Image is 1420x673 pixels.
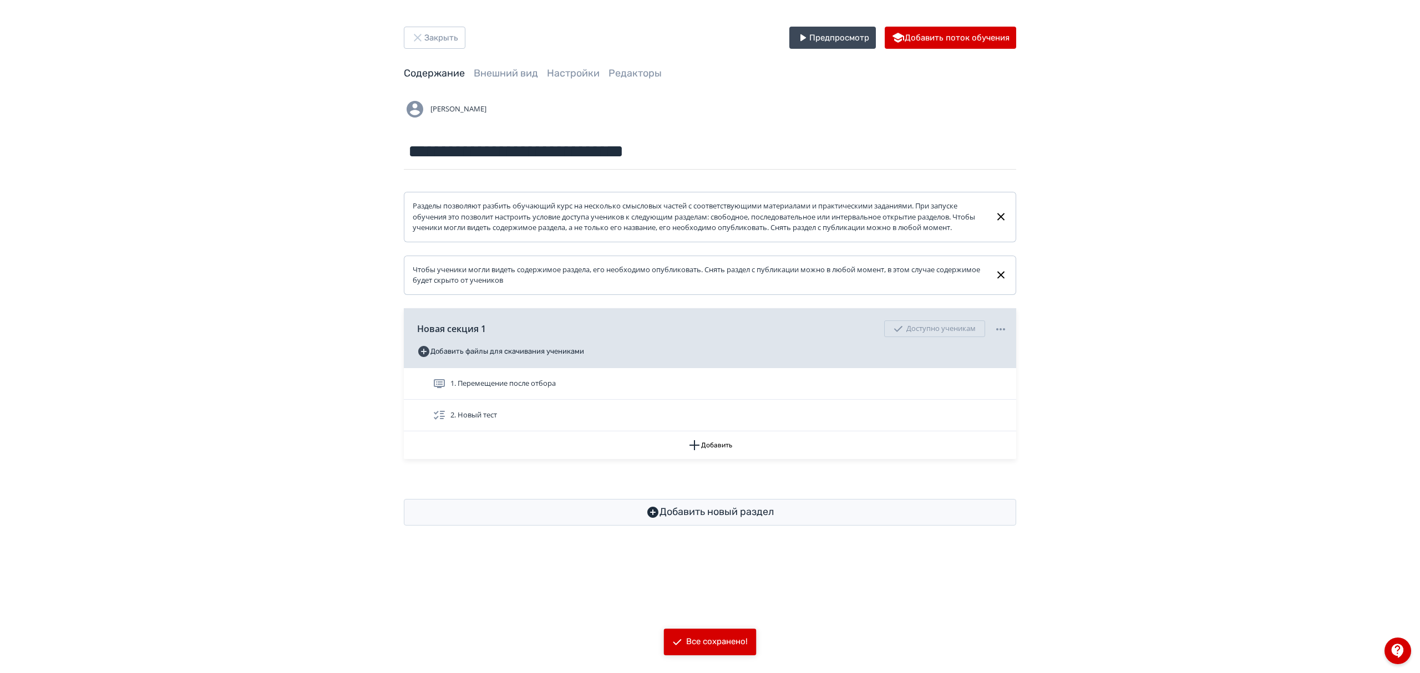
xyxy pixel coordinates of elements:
button: Добавить файлы для скачивания учениками [417,343,584,360]
button: Закрыть [404,27,465,49]
button: Добавить [404,431,1016,459]
button: Добавить новый раздел [404,499,1016,526]
div: 1. Перемещение после отбора [404,368,1016,400]
a: Настройки [547,67,600,79]
span: [PERSON_NAME] [430,104,486,115]
span: Новая секция 1 [417,322,486,335]
button: Предпросмотр [789,27,876,49]
div: Все сохранено! [686,636,748,647]
div: Чтобы ученики могли видеть содержимое раздела, его необходимо опубликовать. Снять раздел с публик... [413,264,986,286]
span: 1. Перемещение после отбора [450,378,556,389]
a: Редакторы [608,67,662,79]
button: Добавить поток обучения [885,27,1016,49]
div: Доступно ученикам [884,320,985,337]
div: Разделы позволяют разбить обучающий курс на несколько смысловых частей с соответствующими материа... [413,201,986,233]
span: 2. Новый тест [450,410,497,421]
a: Содержание [404,67,465,79]
div: 2. Новый тест [404,400,1016,431]
a: Внешний вид [474,67,538,79]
